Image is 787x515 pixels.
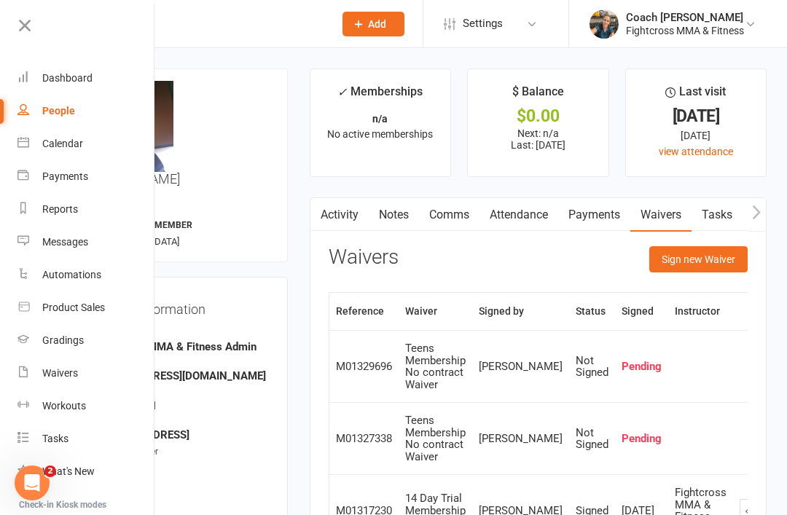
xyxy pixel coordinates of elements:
[622,361,662,373] div: Pending
[17,127,155,160] a: Calendar
[92,369,268,382] strong: [EMAIL_ADDRESS][DOMAIN_NAME]
[17,291,155,324] a: Product Sales
[42,269,101,280] div: Automations
[327,128,433,140] span: No active memberships
[626,24,744,37] div: Fightcross MMA & Fitness
[372,113,388,125] strong: n/a
[17,455,155,488] a: What's New
[17,160,155,193] a: Payments
[405,414,466,463] div: Teens Membership No contract Waiver
[92,399,268,412] strong: 0418651071
[42,105,75,117] div: People
[42,72,93,84] div: Dashboard
[42,367,78,379] div: Waivers
[337,82,423,109] div: Memberships
[92,328,268,342] div: Owner
[569,293,615,330] th: Status
[42,465,95,477] div: What's New
[659,146,733,157] a: view attendance
[90,296,268,317] h3: Contact information
[576,427,608,451] div: Not Signed
[42,138,83,149] div: Calendar
[399,293,472,330] th: Waiver
[42,170,88,182] div: Payments
[42,334,84,346] div: Gradings
[626,11,744,24] div: Coach [PERSON_NAME]
[17,259,155,291] a: Automations
[630,198,692,232] a: Waivers
[368,18,386,30] span: Add
[649,246,748,272] button: Sign new Waiver
[337,85,347,99] i: ✓
[329,293,399,330] th: Reference
[590,9,619,39] img: thumb_image1623694743.png
[92,474,268,488] div: Date of Birth
[336,433,392,445] div: M01327338
[92,357,268,371] div: Email
[17,422,155,455] a: Tasks
[15,465,50,500] iframe: Intercom live chat
[92,340,268,353] strong: Fightcross MMA & Fitness Admin
[82,81,275,186] h3: [PERSON_NAME]
[576,355,608,379] div: Not Signed
[479,433,563,445] div: [PERSON_NAME]
[92,487,268,500] strong: [DATE]
[17,62,155,95] a: Dashboard
[639,109,753,124] div: [DATE]
[42,236,88,248] div: Messages
[92,428,268,441] strong: [STREET_ADDRESS]
[668,293,733,330] th: Instructor
[558,198,630,232] a: Payments
[92,386,268,400] div: Mobile Number
[481,127,595,151] p: Next: n/a Last: [DATE]
[86,14,324,34] input: Search...
[42,203,78,215] div: Reports
[42,302,105,313] div: Product Sales
[17,226,155,259] a: Messages
[92,445,268,459] div: Member Number
[17,390,155,422] a: Workouts
[17,95,155,127] a: People
[405,342,466,390] div: Teens Membership No contract Waiver
[92,416,268,430] div: Address
[692,198,743,232] a: Tasks
[329,246,399,269] h3: Waivers
[342,12,404,36] button: Add
[419,198,479,232] a: Comms
[639,127,753,144] div: [DATE]
[44,465,56,477] span: 2
[42,400,86,412] div: Workouts
[369,198,419,232] a: Notes
[481,109,595,124] div: $0.00
[622,433,662,445] div: Pending
[310,198,369,232] a: Activity
[42,433,68,444] div: Tasks
[615,293,668,330] th: Signed
[336,361,392,373] div: M01329696
[479,198,558,232] a: Attendance
[479,361,563,373] div: [PERSON_NAME]
[463,7,503,40] span: Settings
[472,293,569,330] th: Signed by
[17,324,155,357] a: Gradings
[512,82,564,109] div: $ Balance
[17,193,155,226] a: Reports
[17,357,155,390] a: Waivers
[665,82,726,109] div: Last visit
[92,457,268,471] strong: -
